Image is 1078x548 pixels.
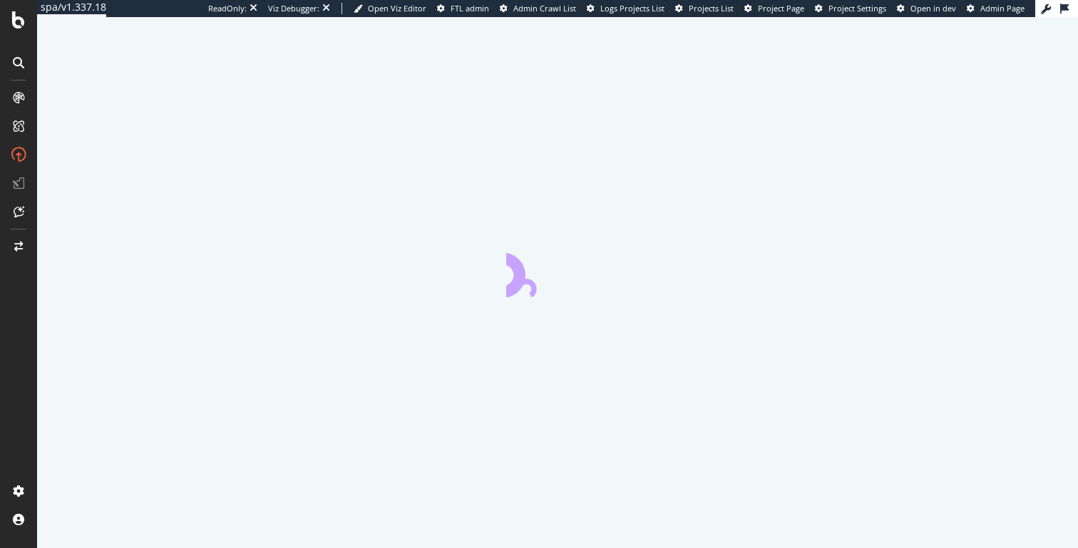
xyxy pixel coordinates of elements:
[451,3,489,14] span: FTL admin
[268,3,319,14] div: Viz Debugger:
[587,3,664,14] a: Logs Projects List
[208,3,247,14] div: ReadOnly:
[513,3,576,14] span: Admin Crawl List
[354,3,426,14] a: Open Viz Editor
[368,3,426,14] span: Open Viz Editor
[758,3,804,14] span: Project Page
[910,3,956,14] span: Open in dev
[828,3,886,14] span: Project Settings
[675,3,734,14] a: Projects List
[600,3,664,14] span: Logs Projects List
[897,3,956,14] a: Open in dev
[500,3,576,14] a: Admin Crawl List
[744,3,804,14] a: Project Page
[815,3,886,14] a: Project Settings
[689,3,734,14] span: Projects List
[967,3,1025,14] a: Admin Page
[980,3,1025,14] span: Admin Page
[506,246,609,297] div: animation
[437,3,489,14] a: FTL admin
